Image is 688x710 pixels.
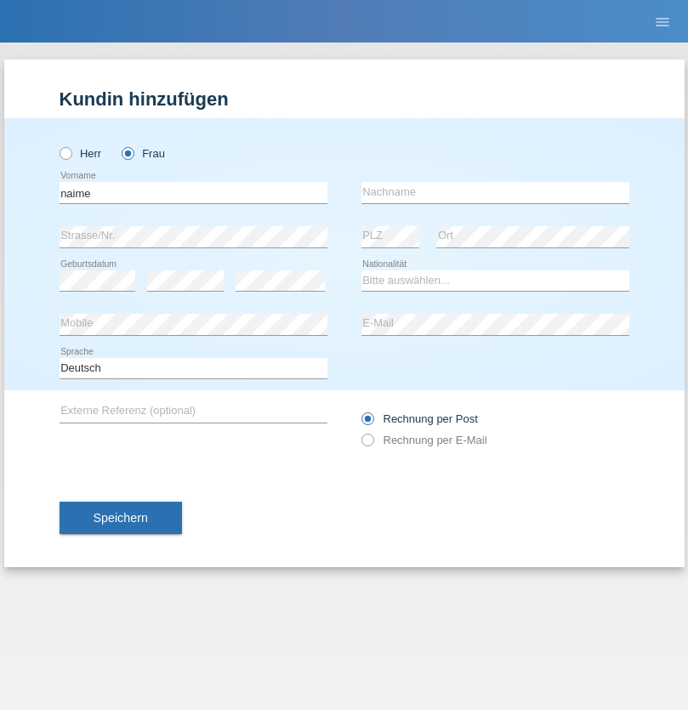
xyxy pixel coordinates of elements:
button: Speichern [60,502,182,534]
i: menu [654,14,671,31]
span: Speichern [94,511,148,525]
input: Frau [122,147,133,158]
input: Rechnung per Post [361,412,372,434]
label: Rechnung per Post [361,412,478,425]
input: Herr [60,147,71,158]
label: Herr [60,147,102,160]
label: Frau [122,147,165,160]
a: menu [645,16,679,26]
label: Rechnung per E-Mail [361,434,487,446]
input: Rechnung per E-Mail [361,434,372,455]
h1: Kundin hinzufügen [60,88,629,110]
